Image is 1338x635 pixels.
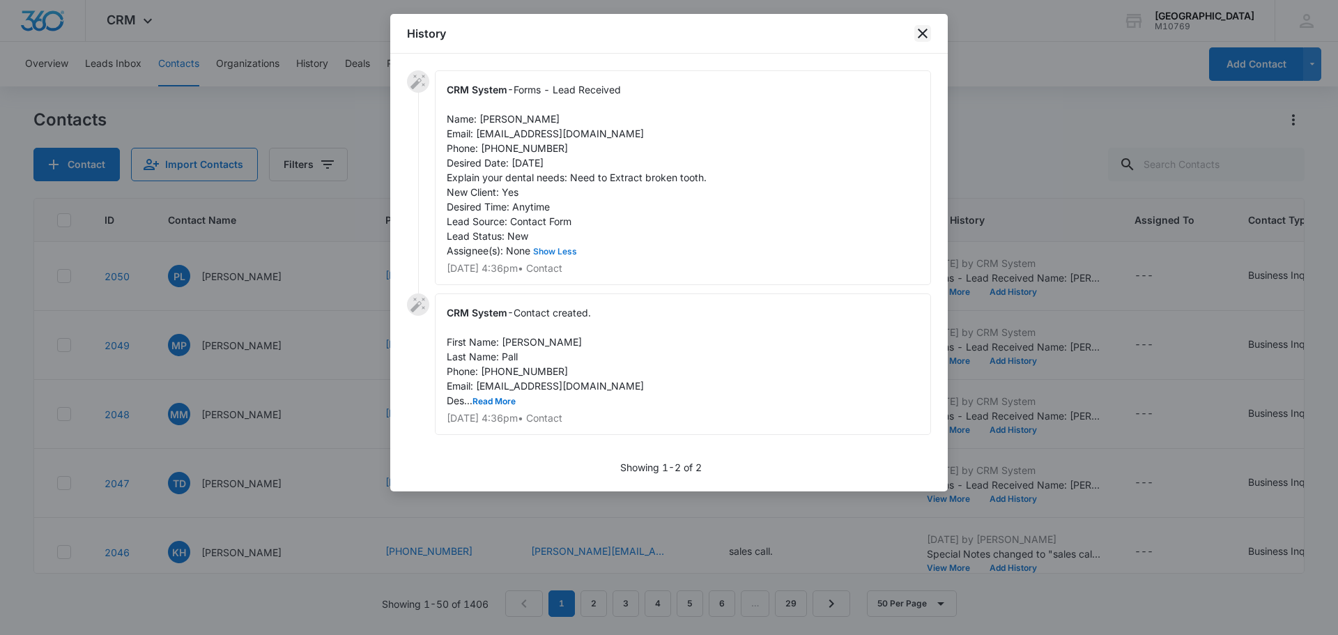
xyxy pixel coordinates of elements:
button: Show Less [530,247,580,256]
p: Showing 1-2 of 2 [620,460,702,475]
p: [DATE] 4:36pm • Contact [447,413,919,423]
div: - [435,293,931,435]
button: close [914,25,931,42]
span: CRM System [447,84,507,95]
p: [DATE] 4:36pm • Contact [447,263,919,273]
h1: History [407,25,446,42]
div: - [435,70,931,285]
span: CRM System [447,307,507,319]
span: Contact created. First Name: [PERSON_NAME] Last Name: Pall Phone: [PHONE_NUMBER] Email: [EMAIL_AD... [447,307,644,406]
button: Read More [472,397,516,406]
span: Forms - Lead Received Name: [PERSON_NAME] Email: [EMAIL_ADDRESS][DOMAIN_NAME] Phone: [PHONE_NUMBE... [447,84,707,257]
